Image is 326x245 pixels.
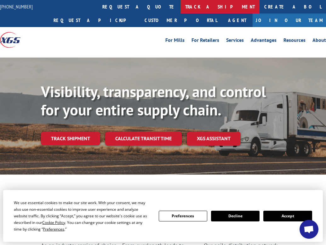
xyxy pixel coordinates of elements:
button: Decline [211,211,260,221]
b: Visibility, transparency, and control for your entire supply chain. [41,82,266,120]
span: Cookie Policy [42,220,65,225]
a: Calculate transit time [105,132,182,145]
a: About [312,38,326,45]
a: Agent [222,14,253,27]
div: We use essential cookies to make our site work. With your consent, we may also use non-essential ... [14,199,151,232]
a: Customer Portal [140,14,222,27]
button: Accept [263,211,312,221]
span: Preferences [43,226,64,232]
a: Resources [283,38,306,45]
div: Open chat [300,220,318,239]
button: Preferences [159,211,207,221]
a: Join Our Team [253,14,326,27]
div: Cookie Consent Prompt [3,190,323,242]
a: Services [226,38,244,45]
a: For Mills [165,38,185,45]
a: XGS ASSISTANT [187,132,241,145]
a: Track shipment [41,132,100,145]
a: Request a pickup [49,14,140,27]
a: For Retailers [192,38,219,45]
a: Advantages [251,38,277,45]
